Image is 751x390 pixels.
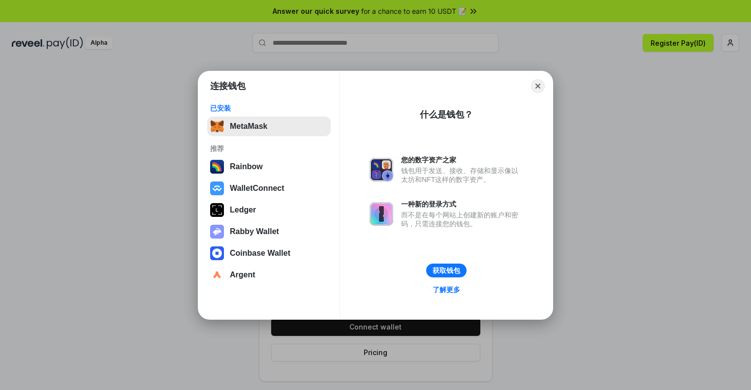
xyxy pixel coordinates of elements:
img: svg+xml,%3Csvg%20fill%3D%22none%22%20height%3D%2233%22%20viewBox%3D%220%200%2035%2033%22%20width%... [210,120,224,133]
img: svg+xml,%3Csvg%20xmlns%3D%22http%3A%2F%2Fwww.w3.org%2F2000%2Fsvg%22%20width%3D%2228%22%20height%3... [210,203,224,217]
img: svg+xml,%3Csvg%20xmlns%3D%22http%3A%2F%2Fwww.w3.org%2F2000%2Fsvg%22%20fill%3D%22none%22%20viewBox... [370,158,393,181]
div: 了解更多 [433,285,460,294]
div: WalletConnect [230,184,284,193]
div: Ledger [230,206,256,214]
div: Coinbase Wallet [230,249,290,258]
div: 已安装 [210,104,328,113]
button: 获取钱包 [426,264,467,277]
img: svg+xml,%3Csvg%20width%3D%2228%22%20height%3D%2228%22%20viewBox%3D%220%200%2028%2028%22%20fill%3D... [210,268,224,282]
div: Rabby Wallet [230,227,279,236]
button: MetaMask [207,117,331,136]
div: 一种新的登录方式 [401,200,523,209]
img: svg+xml,%3Csvg%20width%3D%2228%22%20height%3D%2228%22%20viewBox%3D%220%200%2028%2028%22%20fill%3D... [210,246,224,260]
h1: 连接钱包 [210,80,246,92]
div: Rainbow [230,162,263,171]
div: 推荐 [210,144,328,153]
div: 什么是钱包？ [420,109,473,120]
div: 您的数字资产之家 [401,155,523,164]
button: Rainbow [207,157,331,177]
div: 钱包用于发送、接收、存储和显示像以太坊和NFT这样的数字资产。 [401,166,523,184]
div: 获取钱包 [433,266,460,275]
img: svg+xml,%3Csvg%20width%3D%2228%22%20height%3D%2228%22%20viewBox%3D%220%200%2028%2028%22%20fill%3D... [210,181,224,195]
button: Close [531,79,545,93]
button: Argent [207,265,331,285]
img: svg+xml,%3Csvg%20width%3D%22120%22%20height%3D%22120%22%20viewBox%3D%220%200%20120%20120%22%20fil... [210,160,224,174]
img: svg+xml,%3Csvg%20xmlns%3D%22http%3A%2F%2Fwww.w3.org%2F2000%2Fsvg%22%20fill%3D%22none%22%20viewBox... [370,202,393,226]
img: svg+xml,%3Csvg%20xmlns%3D%22http%3A%2F%2Fwww.w3.org%2F2000%2Fsvg%22%20fill%3D%22none%22%20viewBox... [210,225,224,239]
div: MetaMask [230,122,267,131]
button: Rabby Wallet [207,222,331,241]
button: Coinbase Wallet [207,243,331,263]
button: Ledger [207,200,331,220]
a: 了解更多 [427,283,466,296]
div: 而不是在每个网站上创建新的账户和密码，只需连接您的钱包。 [401,210,523,228]
div: Argent [230,270,255,279]
button: WalletConnect [207,179,331,198]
